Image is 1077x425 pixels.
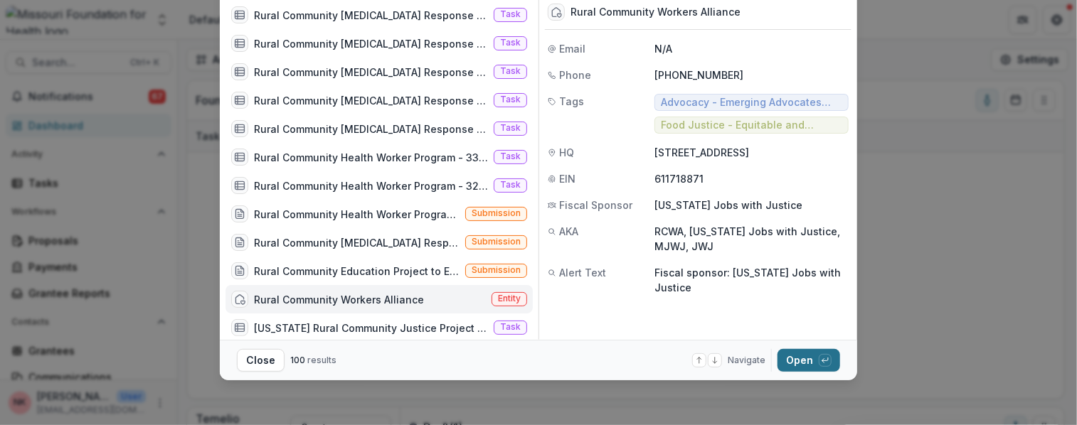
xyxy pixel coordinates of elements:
[254,150,488,165] div: Rural Community Health Worker Program - 3339
[254,65,488,80] div: Rural Community [MEDICAL_DATA] Response Program Technical Assistance - 358
[654,224,849,254] p: RCWA, [US_STATE] Jobs with Justice, MJWJ, JWJ
[559,41,585,56] span: Email
[500,66,521,76] span: Task
[654,265,849,295] p: Fiscal sponsor: [US_STATE] Jobs with Justice
[500,38,521,48] span: Task
[654,171,849,186] p: 611718871
[654,41,849,56] p: N/A
[472,265,521,275] span: Submission
[728,354,765,367] span: Navigate
[661,119,842,131] span: Food Justice - Equitable and Resilient Food Systems
[559,68,591,82] span: Phone
[500,123,521,133] span: Task
[254,122,488,136] div: Rural Community [MEDICAL_DATA] Response Program Technical Assistance - 355
[654,68,849,82] p: [PHONE_NUMBER]
[290,355,305,365] span: 100
[571,6,741,18] div: Rural Community Workers Alliance
[661,97,842,109] span: Advocacy - Emerging Advocates (2018-2023)
[254,178,488,193] div: Rural Community Health Worker Program - 3295
[254,36,488,51] div: Rural Community [MEDICAL_DATA] Response Program Technical Assistance - 356
[500,180,521,190] span: Task
[472,237,521,247] span: Submission
[498,294,521,303] span: Entity
[472,208,521,218] span: Submission
[559,224,578,239] span: AKA
[254,207,460,222] div: Rural Community Health Worker Program (Mercy will implement a Community Health Worker (CHW) model...
[254,264,460,279] div: Rural Community Education Project to End Domestic Violence (The goal of the Rural Community Educa...
[500,151,521,161] span: Task
[500,95,521,104] span: Task
[654,145,849,160] p: [STREET_ADDRESS]
[500,9,521,19] span: Task
[500,322,521,332] span: Task
[559,265,606,280] span: Alert Text
[559,94,584,109] span: Tags
[254,93,488,108] div: Rural Community [MEDICAL_DATA] Response Program Technical Assistance - 359
[559,171,575,186] span: EIN
[254,8,488,23] div: Rural Community [MEDICAL_DATA] Response Program Technical Assistance - 357
[559,198,632,212] span: Fiscal Sponsor
[307,355,336,365] span: results
[237,349,285,372] button: Close
[559,145,574,160] span: HQ
[778,349,840,372] button: Open
[254,292,424,307] div: Rural Community Workers Alliance
[254,235,460,250] div: Rural Community [MEDICAL_DATA] Response Program Technical Assistance (To provide the HRSA Rural C...
[254,321,488,335] div: [US_STATE] Rural Community Justice Project - 1317
[654,198,849,212] p: [US_STATE] Jobs with Justice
